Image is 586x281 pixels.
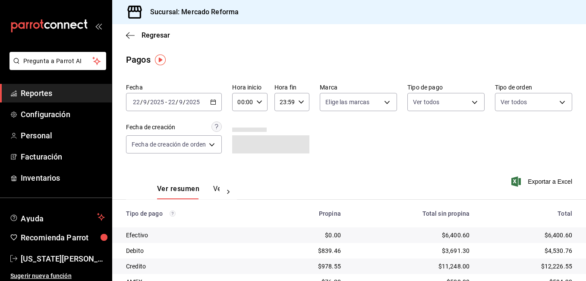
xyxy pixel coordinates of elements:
[126,231,253,239] div: Efectivo
[21,109,105,120] span: Configuración
[95,22,102,29] button: open_drawer_menu
[132,99,140,105] input: --
[21,232,105,243] span: Recomienda Parrot
[10,271,105,281] span: Sugerir nueva función
[483,210,572,217] div: Total
[232,84,267,90] label: Hora inicio
[267,262,341,271] div: $978.55
[143,99,147,105] input: --
[126,210,253,217] div: Tipo de pago
[407,84,485,90] label: Tipo de pago
[179,99,183,105] input: --
[126,123,175,132] div: Fecha de creación
[147,99,150,105] span: /
[126,262,253,271] div: Credito
[126,31,170,39] button: Regresar
[267,210,341,217] div: Propina
[132,140,206,149] span: Fecha de creación de orden
[183,99,186,105] span: /
[9,52,106,70] button: Pregunta a Parrot AI
[325,98,369,106] span: Elige las marcas
[21,151,105,163] span: Facturación
[168,99,176,105] input: --
[21,212,94,222] span: Ayuda
[320,84,397,90] label: Marca
[274,84,309,90] label: Hora fin
[21,130,105,141] span: Personal
[126,246,253,255] div: Debito
[483,246,572,255] div: $4,530.76
[176,99,178,105] span: /
[355,262,469,271] div: $11,248.00
[355,231,469,239] div: $6,400.60
[483,231,572,239] div: $6,400.60
[413,98,439,106] span: Ver todos
[23,57,93,66] span: Pregunta a Parrot AI
[267,231,341,239] div: $0.00
[213,185,246,199] button: Ver pagos
[126,53,151,66] div: Pagos
[267,246,341,255] div: $839.46
[155,54,166,65] img: Tooltip marker
[355,210,469,217] div: Total sin propina
[157,185,199,199] button: Ver resumen
[150,99,164,105] input: ----
[157,185,220,199] div: navigation tabs
[143,7,239,17] h3: Sucursal: Mercado Reforma
[21,253,105,265] span: [US_STATE][PERSON_NAME]
[140,99,143,105] span: /
[6,63,106,72] a: Pregunta a Parrot AI
[142,31,170,39] span: Regresar
[513,176,572,187] button: Exportar a Excel
[126,84,222,90] label: Fecha
[21,172,105,184] span: Inventarios
[186,99,200,105] input: ----
[355,246,469,255] div: $3,691.30
[21,87,105,99] span: Reportes
[501,98,527,106] span: Ver todos
[165,99,167,105] span: -
[483,262,572,271] div: $12,226.55
[495,84,572,90] label: Tipo de orden
[170,211,176,217] svg: Los pagos realizados con Pay y otras terminales son montos brutos.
